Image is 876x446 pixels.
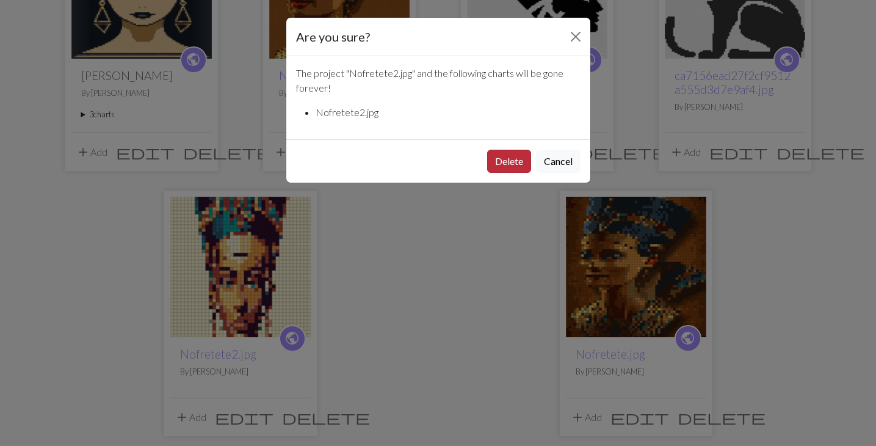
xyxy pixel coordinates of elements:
button: Delete [487,150,531,173]
p: The project " Nofretete2.jpg " and the following charts will be gone forever! [296,66,581,95]
h5: Are you sure? [296,27,370,46]
button: Cancel [536,150,581,173]
li: Nofretete2.jpg [316,105,581,120]
button: Close [566,27,585,46]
